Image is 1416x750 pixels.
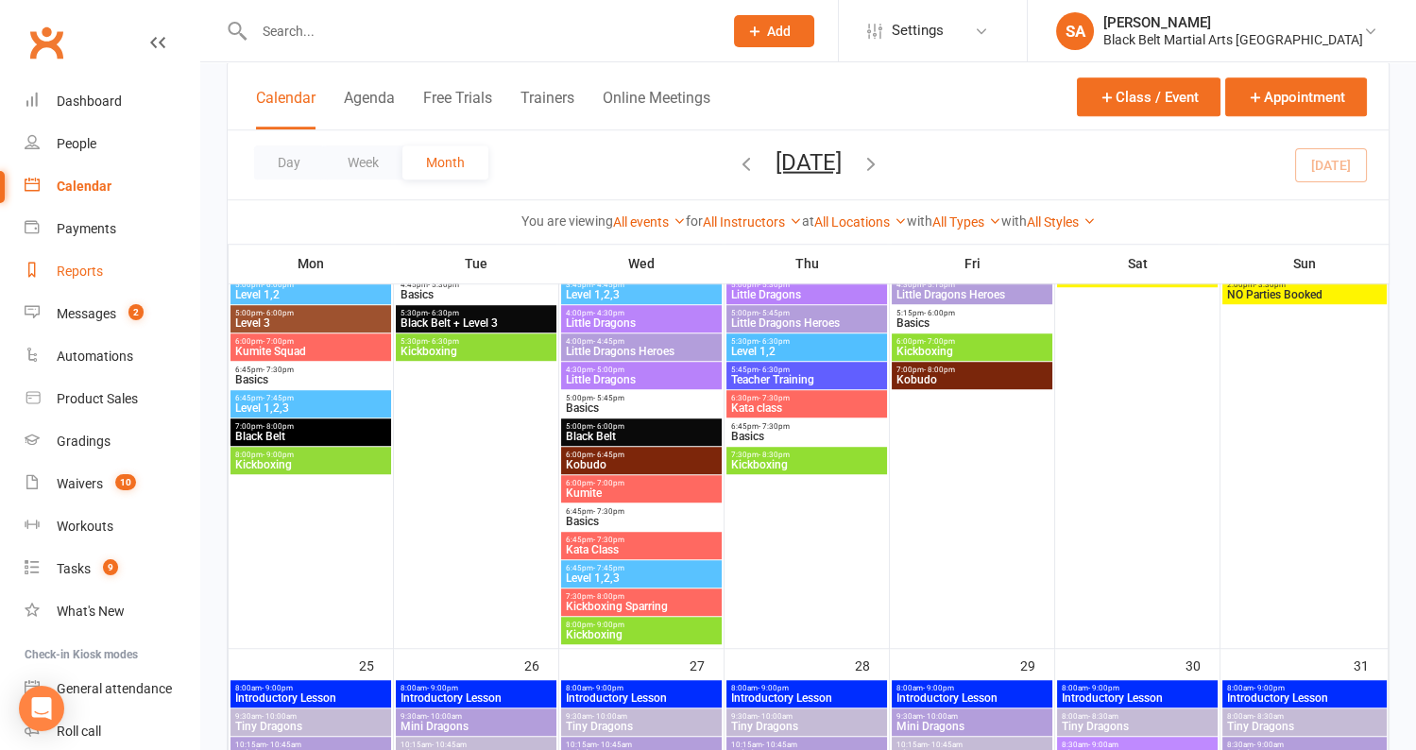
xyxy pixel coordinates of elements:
[25,335,199,378] a: Automations
[248,18,709,44] input: Search...
[565,374,718,385] span: Little Dragons
[730,459,883,470] span: Kickboxing
[25,505,199,548] a: Workouts
[1020,649,1054,680] div: 29
[896,309,1049,317] span: 5:15pm
[565,601,718,612] span: Kickboxing Sparring
[234,692,387,704] span: Introductory Lesson
[1225,77,1367,116] button: Appointment
[896,289,1049,300] span: Little Dragons Heroes
[565,479,718,487] span: 6:00pm
[57,434,111,449] div: Gradings
[234,337,387,346] span: 6:00pm
[767,24,791,39] span: Add
[565,309,718,317] span: 4:00pm
[234,394,387,402] span: 6:45pm
[25,378,199,420] a: Product Sales
[730,366,883,374] span: 5:45pm
[432,741,467,749] span: - 10:45am
[896,692,1049,704] span: Introductory Lesson
[57,724,101,739] div: Roll call
[896,712,1049,721] span: 9:30am
[593,536,624,544] span: - 7:30pm
[690,649,724,680] div: 27
[263,451,294,459] span: - 9:00pm
[593,592,624,601] span: - 8:00pm
[57,136,96,151] div: People
[814,214,907,230] a: All Locations
[25,293,199,335] a: Messages 2
[565,394,718,402] span: 5:00pm
[758,712,793,721] span: - 10:00am
[565,289,718,300] span: Level 1,2,3
[896,374,1049,385] span: Kobudo
[928,741,963,749] span: - 10:45am
[234,712,387,721] span: 9:30am
[565,317,718,329] span: Little Dragons
[592,684,623,692] span: - 9:00pm
[730,374,883,385] span: Teacher Training
[400,346,553,357] span: Kickboxing
[1061,721,1214,732] span: Tiny Dragons
[896,337,1049,346] span: 6:00pm
[25,250,199,293] a: Reports
[57,681,172,696] div: General attendance
[103,559,118,575] span: 9
[1061,692,1214,704] span: Introductory Lesson
[1061,741,1214,749] span: 8:30am
[57,221,116,236] div: Payments
[593,422,624,431] span: - 6:00pm
[25,165,199,208] a: Calendar
[428,309,459,317] span: - 6:30pm
[896,684,1049,692] span: 8:00am
[730,692,883,704] span: Introductory Lesson
[565,402,718,414] span: Basics
[1103,14,1363,31] div: [PERSON_NAME]
[1254,281,1286,289] span: - 3:30pm
[565,451,718,459] span: 6:00pm
[428,337,459,346] span: - 6:30pm
[1226,289,1384,300] span: NO Parties Booked
[57,519,113,534] div: Workouts
[234,402,387,414] span: Level 1,2,3
[613,214,686,230] a: All events
[1061,261,1214,283] span: [PERSON_NAME] + [PERSON_NAME] Pizza Party
[593,621,624,629] span: - 9:00pm
[924,281,955,289] span: - 5:15pm
[423,89,492,129] button: Free Trials
[57,391,138,406] div: Product Sales
[923,712,958,721] span: - 10:00am
[263,366,294,374] span: - 7:30pm
[400,721,553,732] span: Mini Dragons
[262,684,293,692] span: - 9:00pm
[565,629,718,640] span: Kickboxing
[402,145,488,179] button: Month
[725,244,890,283] th: Thu
[1254,741,1284,749] span: - 9:00am
[593,394,624,402] span: - 5:45pm
[57,476,103,491] div: Waivers
[730,281,883,289] span: 5:00pm
[229,244,394,283] th: Mon
[25,208,199,250] a: Payments
[565,507,718,516] span: 6:45pm
[57,264,103,279] div: Reports
[776,148,842,175] button: [DATE]
[759,281,790,289] span: - 5:30pm
[1226,741,1384,749] span: 8:30am
[565,459,718,470] span: Kobudo
[263,309,294,317] span: - 6:00pm
[593,366,624,374] span: - 5:00pm
[565,692,718,704] span: Introductory Lesson
[234,422,387,431] span: 7:00pm
[1220,244,1389,283] th: Sun
[730,317,883,329] span: Little Dragons Heroes
[262,712,297,721] span: - 10:00am
[25,420,199,463] a: Gradings
[1103,31,1363,48] div: Black Belt Martial Arts [GEOGRAPHIC_DATA]
[359,649,393,680] div: 25
[730,721,883,732] span: Tiny Dragons
[57,179,111,194] div: Calendar
[896,366,1049,374] span: 7:00pm
[1354,649,1388,680] div: 31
